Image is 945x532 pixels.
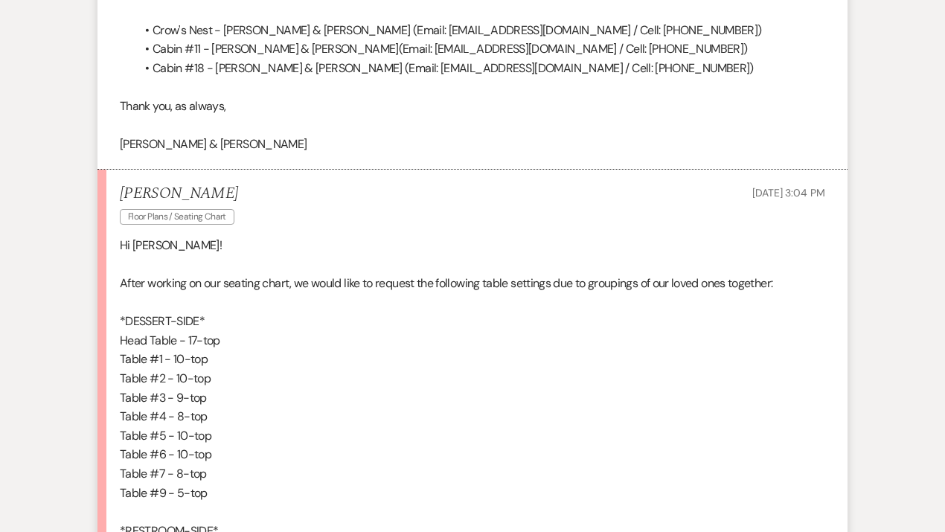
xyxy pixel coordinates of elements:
p: Table #2 - 10-top [120,369,825,388]
p: Table #3 - 9-top [120,388,825,408]
p: Table #5 - 10-top [120,426,825,446]
h5: [PERSON_NAME] [120,185,242,203]
p: *DESSERT-SIDE* [120,312,825,331]
p: Head Table - 17-top [120,331,825,350]
span: Cabin #18 - [PERSON_NAME] & [PERSON_NAME] (Email: [EMAIL_ADDRESS][DOMAIN_NAME] / Cell: [PHONE_NUM... [153,60,754,76]
span: [DATE] 3:04 PM [752,186,825,199]
p: Hi [PERSON_NAME]! [120,236,825,255]
p: Table #4 - 8-top [120,407,825,426]
li: Cabin #11 - [PERSON_NAME] & [PERSON_NAME] [135,39,825,59]
p: Table #1 - 10-top [120,350,825,369]
p: Table #9 - 5-top [120,484,825,503]
span: Thank you, as always, [120,98,226,114]
span: (Email: [EMAIL_ADDRESS][DOMAIN_NAME] / Cell: [PHONE_NUMBER]) [399,41,748,57]
li: Crow's Nest - [PERSON_NAME] & [PERSON_NAME] (Email: [EMAIL_ADDRESS][DOMAIN_NAME] / Cell: [PHONE_N... [135,21,825,40]
span: [PERSON_NAME] & [PERSON_NAME] [120,136,307,152]
p: Table #6 - 10-top [120,445,825,464]
span: Floor Plans / Seating Chart [120,209,234,225]
p: After working on our seating chart, we would like to request the following table settings due to ... [120,274,825,293]
p: Table #7 - 8-top [120,464,825,484]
